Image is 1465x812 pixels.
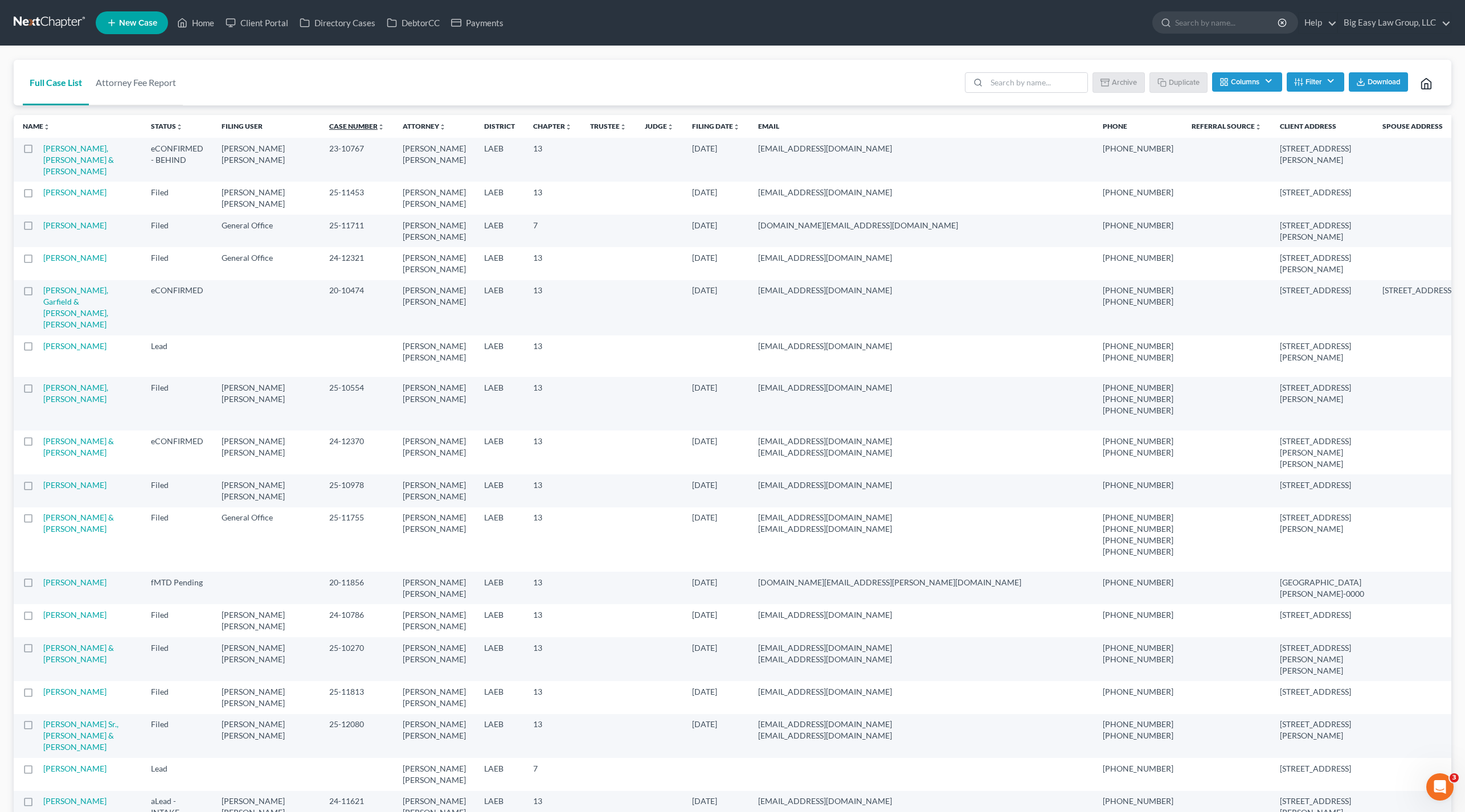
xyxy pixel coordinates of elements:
[524,714,581,758] td: 13
[1426,773,1454,801] iframe: Intercom live chat
[381,13,445,33] a: DebtorCC
[1103,609,1173,621] pre: [PHONE_NUMBER]
[1192,122,1262,130] a: Referral Sourceunfold_more
[142,215,212,247] td: Filed
[1271,572,1373,604] td: [GEOGRAPHIC_DATA][PERSON_NAME]-0000
[692,122,740,130] a: Filing Dateunfold_more
[142,474,212,507] td: Filed
[142,182,212,214] td: Filed
[142,507,212,572] td: Filed
[683,247,749,280] td: [DATE]
[1103,512,1173,557] pre: [PHONE_NUMBER] [PHONE_NUMBER] [PHONE_NUMBER] [PHONE_NUMBER]
[43,719,118,752] a: [PERSON_NAME] Sr., [PERSON_NAME] & [PERSON_NAME]
[142,138,212,182] td: eCONFIRMED - BEHIND
[683,714,749,758] td: [DATE]
[212,138,320,182] td: [PERSON_NAME] [PERSON_NAME]
[294,13,381,33] a: Directory Cases
[394,182,475,214] td: [PERSON_NAME] [PERSON_NAME]
[475,637,524,681] td: LAEB
[320,604,394,637] td: 24-10786
[43,383,108,404] a: [PERSON_NAME], [PERSON_NAME]
[320,182,394,214] td: 25-11453
[23,122,50,130] a: Nameunfold_more
[1103,436,1173,458] pre: [PHONE_NUMBER] [PHONE_NUMBER]
[43,143,114,176] a: [PERSON_NAME], [PERSON_NAME] & [PERSON_NAME]
[176,124,183,130] i: unfold_more
[524,280,581,335] td: 13
[320,572,394,604] td: 20-11856
[151,122,183,130] a: Statusunfold_more
[475,115,524,138] th: District
[758,642,1085,665] pre: [EMAIL_ADDRESS][DOMAIN_NAME] [EMAIL_ADDRESS][DOMAIN_NAME]
[524,215,581,247] td: 7
[394,335,475,377] td: [PERSON_NAME] [PERSON_NAME]
[1373,280,1463,335] td: [STREET_ADDRESS]
[320,714,394,758] td: 25-12080
[394,507,475,572] td: [PERSON_NAME] [PERSON_NAME]
[683,507,749,572] td: [DATE]
[394,758,475,790] td: [PERSON_NAME] [PERSON_NAME]
[590,122,627,130] a: Trusteeunfold_more
[524,572,581,604] td: 13
[394,280,475,335] td: [PERSON_NAME] [PERSON_NAME]
[1271,681,1373,713] td: [STREET_ADDRESS]
[758,341,1085,352] pre: [EMAIL_ADDRESS][DOMAIN_NAME]
[212,115,320,138] th: Filing User
[758,436,1085,458] pre: [EMAIL_ADDRESS][DOMAIN_NAME] [EMAIL_ADDRESS][DOMAIN_NAME]
[171,13,220,33] a: Home
[1287,72,1344,92] button: Filter
[394,138,475,182] td: [PERSON_NAME] [PERSON_NAME]
[758,512,1085,535] pre: [EMAIL_ADDRESS][DOMAIN_NAME] [EMAIL_ADDRESS][DOMAIN_NAME]
[394,681,475,713] td: [PERSON_NAME] [PERSON_NAME]
[1271,377,1373,430] td: [STREET_ADDRESS][PERSON_NAME]
[212,714,320,758] td: [PERSON_NAME] [PERSON_NAME]
[683,215,749,247] td: [DATE]
[475,572,524,604] td: LAEB
[758,479,1085,491] pre: [EMAIL_ADDRESS][DOMAIN_NAME]
[320,138,394,182] td: 23-10767
[220,13,294,33] a: Client Portal
[43,764,107,773] a: [PERSON_NAME]
[43,687,107,696] a: [PERSON_NAME]
[1271,182,1373,214] td: [STREET_ADDRESS]
[758,577,1085,588] pre: [DOMAIN_NAME][EMAIL_ADDRESS][PERSON_NAME][DOMAIN_NAME]
[43,220,107,230] a: [PERSON_NAME]
[1103,686,1173,698] pre: [PHONE_NUMBER]
[733,124,740,130] i: unfold_more
[475,335,524,377] td: LAEB
[378,124,384,130] i: unfold_more
[142,758,212,790] td: Lead
[683,637,749,681] td: [DATE]
[524,474,581,507] td: 13
[1271,335,1373,377] td: [STREET_ADDRESS][PERSON_NAME]
[43,253,107,263] a: [PERSON_NAME]
[1212,72,1282,92] button: Columns
[212,430,320,474] td: [PERSON_NAME] [PERSON_NAME]
[475,681,524,713] td: LAEB
[1271,247,1373,280] td: [STREET_ADDRESS][PERSON_NAME]
[89,60,183,105] a: Attorney Fee Report
[142,247,212,280] td: Filed
[394,604,475,637] td: [PERSON_NAME] [PERSON_NAME]
[1103,285,1173,307] pre: [PHONE_NUMBER] [PHONE_NUMBER]
[1373,115,1463,138] th: Spouse Address
[1368,77,1401,87] span: Download
[142,377,212,430] td: Filed
[524,182,581,214] td: 13
[1271,604,1373,637] td: [STREET_ADDRESS]
[1271,430,1373,474] td: [STREET_ADDRESS][PERSON_NAME][PERSON_NAME]
[758,252,1085,264] pre: [EMAIL_ADDRESS][DOMAIN_NAME]
[445,13,509,33] a: Payments
[1338,13,1451,33] a: Big Easy Law Group, LLC
[683,604,749,637] td: [DATE]
[142,681,212,713] td: Filed
[43,436,114,457] a: [PERSON_NAME] & [PERSON_NAME]
[987,73,1087,92] input: Search by name...
[320,280,394,335] td: 20-10474
[620,124,627,130] i: unfold_more
[683,430,749,474] td: [DATE]
[683,182,749,214] td: [DATE]
[758,220,1085,231] pre: [DOMAIN_NAME][EMAIL_ADDRESS][DOMAIN_NAME]
[1271,115,1373,138] th: Client Address
[683,681,749,713] td: [DATE]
